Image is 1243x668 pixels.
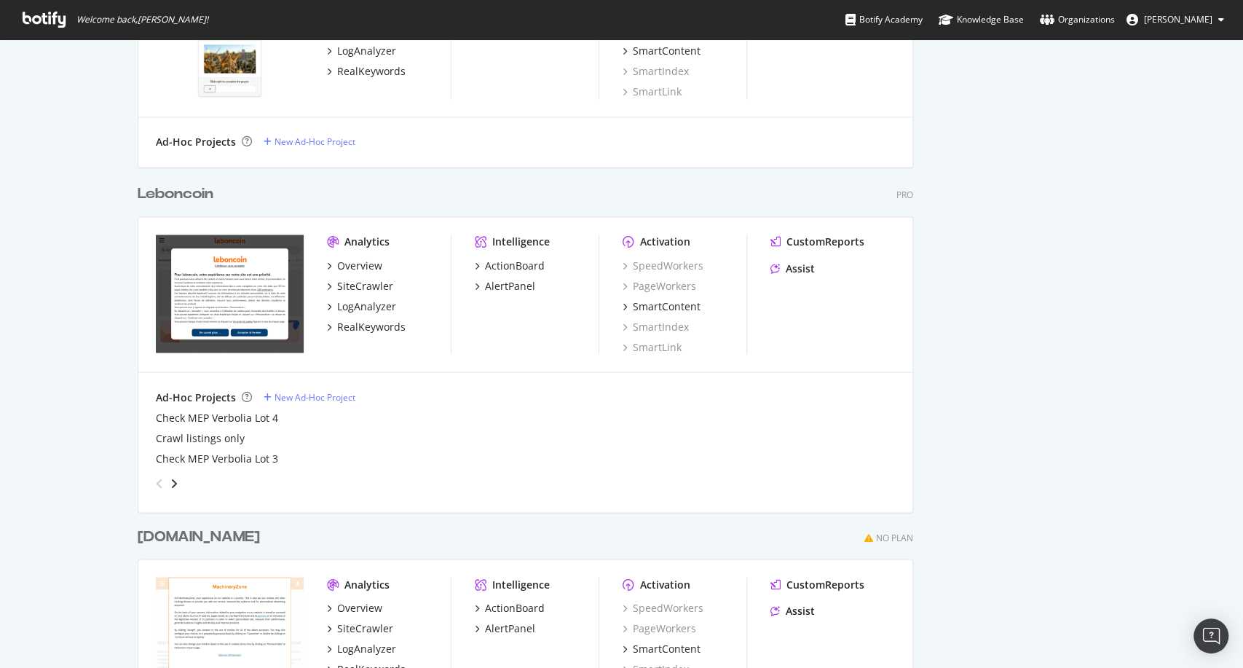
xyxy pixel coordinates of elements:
[138,184,219,205] a: Leboncoin
[1193,618,1228,653] div: Open Intercom Messenger
[344,577,390,592] div: Analytics
[770,603,815,618] a: Assist
[327,319,406,334] a: RealKeywords
[623,44,701,58] a: SmartContent
[786,577,864,592] div: CustomReports
[337,600,382,615] div: Overview
[475,258,545,272] a: ActionBoard
[633,641,701,656] div: SmartContent
[138,526,266,547] a: [DOMAIN_NAME]
[327,299,396,313] a: LogAnalyzer
[623,278,696,293] a: PageWorkers
[264,135,355,148] a: New Ad-Hoc Project
[275,390,355,403] div: New Ad-Hoc Project
[327,44,396,58] a: LogAnalyzer
[633,299,701,313] div: SmartContent
[770,261,815,275] a: Assist
[156,410,278,425] a: Check MEP Verbolia Lot 4
[640,235,690,249] div: Activation
[623,85,682,99] a: SmartLink
[786,235,864,249] div: CustomReports
[138,184,213,205] div: Leboncoin
[327,641,396,656] a: LogAnalyzer
[156,390,236,404] div: Ad-Hoc Projects
[337,44,396,58] div: LogAnalyzer
[264,390,355,403] a: New Ad-Hoc Project
[337,278,393,293] div: SiteCrawler
[485,600,545,615] div: ActionBoard
[623,339,682,354] a: SmartLink
[623,621,696,635] a: PageWorkers
[633,44,701,58] div: SmartContent
[475,621,535,635] a: AlertPanel
[786,603,815,618] div: Assist
[156,135,236,149] div: Ad-Hoc Projects
[623,641,701,656] a: SmartContent
[138,526,260,547] div: [DOMAIN_NAME]
[640,577,690,592] div: Activation
[492,235,550,249] div: Intelligence
[337,319,406,334] div: RealKeywords
[1040,12,1115,27] div: Organizations
[623,319,689,334] a: SmartIndex
[337,258,382,272] div: Overview
[76,14,208,25] span: Welcome back, [PERSON_NAME] !
[327,600,382,615] a: Overview
[896,189,913,201] div: Pro
[623,258,703,272] a: SpeedWorkers
[337,621,393,635] div: SiteCrawler
[475,600,545,615] a: ActionBoard
[327,258,382,272] a: Overview
[845,12,923,27] div: Botify Academy
[327,64,406,79] a: RealKeywords
[327,278,393,293] a: SiteCrawler
[485,258,545,272] div: ActionBoard
[337,64,406,79] div: RealKeywords
[492,577,550,592] div: Intelligence
[623,600,703,615] a: SpeedWorkers
[623,299,701,313] a: SmartContent
[150,471,169,495] div: angle-left
[786,261,815,275] div: Assist
[337,641,396,656] div: LogAnalyzer
[169,476,179,490] div: angle-right
[475,278,535,293] a: AlertPanel
[485,621,535,635] div: AlertPanel
[344,235,390,249] div: Analytics
[876,531,913,543] div: No Plan
[156,235,304,353] img: leboncoin.fr
[770,235,864,249] a: CustomReports
[485,278,535,293] div: AlertPanel
[327,621,393,635] a: SiteCrawler
[1144,13,1212,25] span: Julien Colas
[623,64,689,79] a: SmartIndex
[770,577,864,592] a: CustomReports
[337,299,396,313] div: LogAnalyzer
[939,12,1024,27] div: Knowledge Base
[275,135,355,148] div: New Ad-Hoc Project
[156,451,278,465] a: Check MEP Verbolia Lot 3
[1115,8,1236,31] button: [PERSON_NAME]
[156,431,245,445] a: Crawl listings only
